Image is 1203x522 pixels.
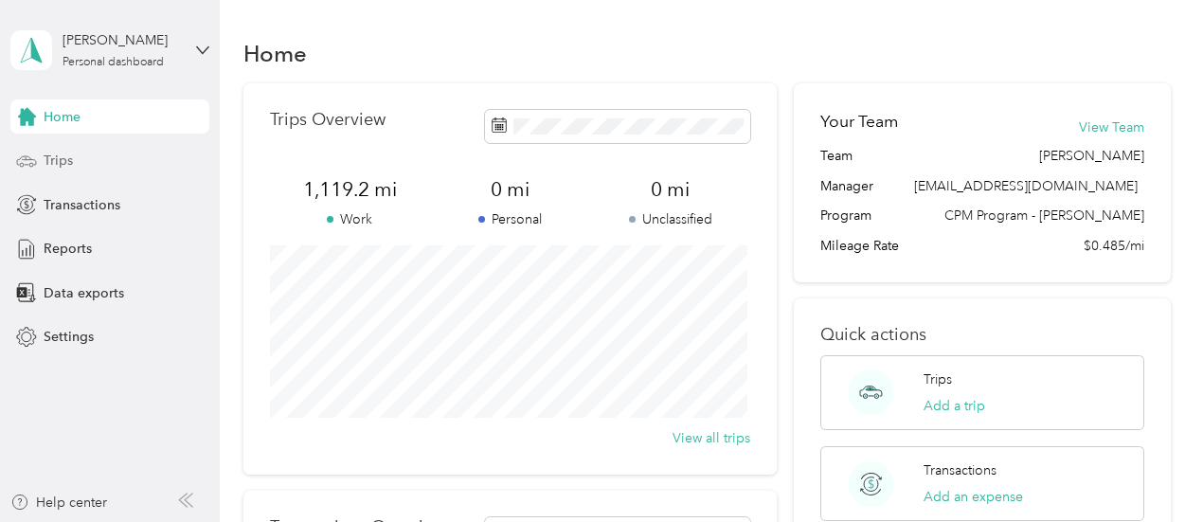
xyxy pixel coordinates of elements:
[63,30,181,50] div: [PERSON_NAME]
[924,487,1023,507] button: Add an expense
[44,327,94,347] span: Settings
[430,209,590,229] p: Personal
[1097,416,1203,522] iframe: Everlance-gr Chat Button Frame
[820,176,873,196] span: Manager
[673,428,750,448] button: View all trips
[820,206,871,225] span: Program
[944,206,1144,225] span: CPM Program - [PERSON_NAME]
[1084,236,1144,256] span: $0.485/mi
[430,176,590,203] span: 0 mi
[44,151,73,171] span: Trips
[270,176,430,203] span: 1,119.2 mi
[924,396,985,416] button: Add a trip
[820,146,853,166] span: Team
[63,57,164,68] div: Personal dashboard
[914,178,1138,194] span: [EMAIL_ADDRESS][DOMAIN_NAME]
[590,209,750,229] p: Unclassified
[44,195,120,215] span: Transactions
[270,110,386,130] p: Trips Overview
[1079,117,1144,137] button: View Team
[590,176,750,203] span: 0 mi
[820,236,899,256] span: Mileage Rate
[924,369,952,389] p: Trips
[44,283,124,303] span: Data exports
[243,44,307,63] h1: Home
[820,325,1144,345] p: Quick actions
[270,209,430,229] p: Work
[924,460,997,480] p: Transactions
[820,110,898,134] h2: Your Team
[10,493,107,513] button: Help center
[44,239,92,259] span: Reports
[1039,146,1144,166] span: [PERSON_NAME]
[44,107,81,127] span: Home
